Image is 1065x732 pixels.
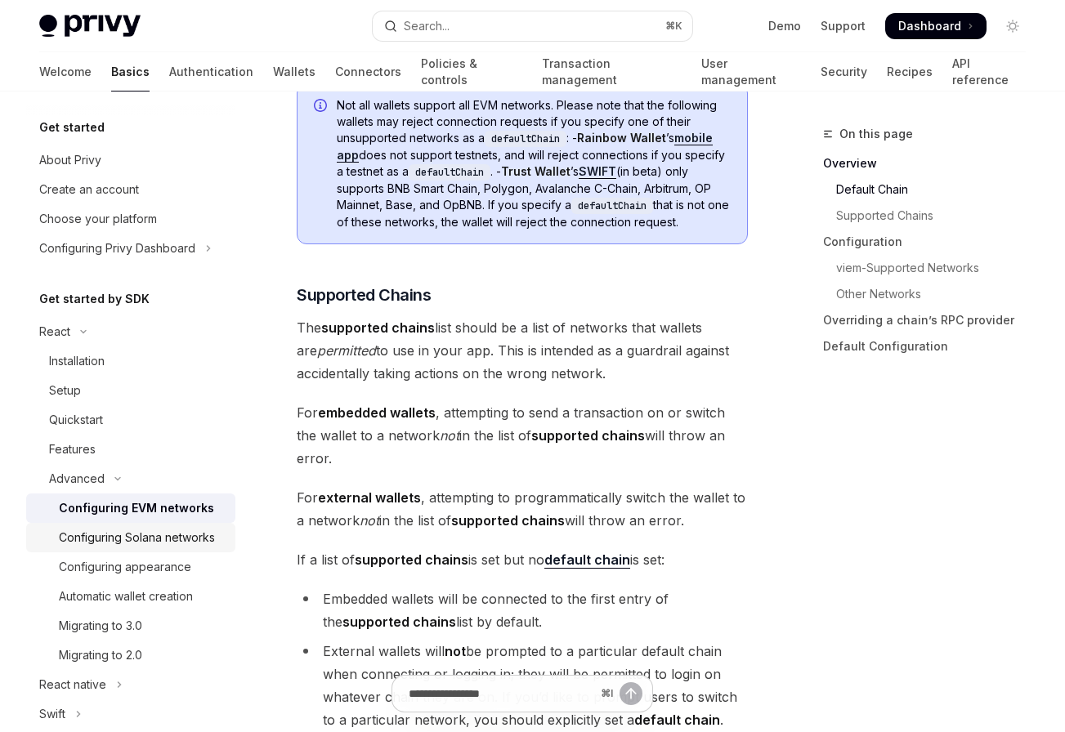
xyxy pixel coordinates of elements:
strong: supported chains [531,427,645,444]
div: Search... [404,16,450,36]
strong: not [445,643,466,659]
a: Configuration [823,229,1039,255]
span: On this page [839,124,913,144]
div: Automatic wallet creation [59,587,193,606]
a: Dashboard [885,13,987,39]
strong: supported chains [451,512,565,529]
a: Authentication [169,52,253,91]
div: Create an account [39,180,139,199]
a: Migrating to 3.0 [26,611,235,640]
span: Supported Chains [297,283,431,306]
a: Wallets [273,52,315,91]
div: Configuring EVM networks [59,498,214,518]
div: Configuring Privy Dashboard [39,239,195,258]
a: User management [701,52,801,91]
strong: external wallets [318,489,421,506]
div: Setup [49,381,81,400]
span: Dashboard [898,18,961,34]
em: permitted [317,342,376,359]
li: Embedded wallets will be connected to the first entry of the list by default. [297,587,748,633]
span: For , attempting to programmatically switch the wallet to a network in the list of will throw an ... [297,486,748,532]
button: Toggle React section [26,317,235,346]
a: Demo [768,18,801,34]
li: External wallets will be prompted to a particular default chain when connecting or logging in; th... [297,640,748,731]
a: Connectors [335,52,401,91]
div: React [39,322,70,341]
a: Supported Chains [823,203,1039,229]
input: Ask a question... [409,676,594,712]
span: For , attempting to send a transaction on or switch the wallet to a network in the list of will t... [297,401,748,470]
div: Installation [49,351,105,371]
strong: default chain [544,551,630,568]
code: defaultChain [571,198,653,214]
strong: supported chains [321,319,435,336]
a: Configuring appearance [26,552,235,582]
h5: Get started by SDK [39,289,150,309]
a: Features [26,435,235,464]
a: viem-Supported Networks [823,255,1039,281]
a: Installation [26,346,235,376]
a: Recipes [887,52,933,91]
em: not [440,427,459,444]
a: Policies & controls [421,52,522,91]
div: About Privy [39,150,101,170]
a: Overview [823,150,1039,176]
div: Choose your platform [39,209,157,229]
strong: Rainbow Wallet [577,131,666,145]
a: Default Configuration [823,333,1039,359]
a: default chain [544,551,630,569]
span: If a list of is set but no is set: [297,548,748,571]
div: React native [39,675,106,694]
a: Configuring Solana networks [26,523,235,552]
button: Send message [620,682,642,705]
a: Security [821,52,867,91]
button: Toggle Configuring Privy Dashboard section [26,234,235,263]
div: Swift [39,704,65,724]
button: Toggle Advanced section [26,464,235,493]
button: Toggle dark mode [1000,13,1026,39]
div: Configuring appearance [59,557,191,577]
a: Migrating to 2.0 [26,640,235,670]
h5: Get started [39,118,105,137]
strong: supported chains [355,551,468,568]
a: Quickstart [26,405,235,435]
a: Other Networks [823,281,1039,307]
div: Migrating to 2.0 [59,645,142,665]
div: Advanced [49,469,105,489]
span: ⌘ K [665,20,682,33]
a: Create an account [26,175,235,204]
code: defaultChain [485,131,566,147]
a: Setup [26,376,235,405]
a: Transaction management [542,52,682,91]
a: API reference [952,52,1026,91]
button: Toggle React native section [26,670,235,699]
div: Migrating to 3.0 [59,616,142,636]
a: Overriding a chain’s RPC provider [823,307,1039,333]
strong: embedded wallets [318,404,436,421]
a: Support [821,18,866,34]
strong: supported chains [342,614,456,630]
a: Basics [111,52,150,91]
a: Choose your platform [26,204,235,234]
div: Configuring Solana networks [59,528,215,547]
a: About Privy [26,145,235,175]
button: Toggle Swift section [26,699,235,729]
a: Welcome [39,52,92,91]
span: The list should be a list of networks that wallets are to use in your app. This is intended as a ... [297,316,748,385]
a: Configuring EVM networks [26,493,235,523]
a: SWIFT [579,164,616,179]
em: not [360,512,379,529]
strong: Trust Wallet [501,164,571,178]
div: Quickstart [49,410,103,430]
span: Not all wallets support all EVM networks. Please note that the following wallets may reject conne... [337,97,731,230]
a: Automatic wallet creation [26,582,235,611]
img: light logo [39,15,141,38]
svg: Info [314,99,330,115]
a: Default Chain [823,176,1039,203]
button: Open search [373,11,693,41]
div: Features [49,440,96,459]
code: defaultChain [409,164,490,181]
